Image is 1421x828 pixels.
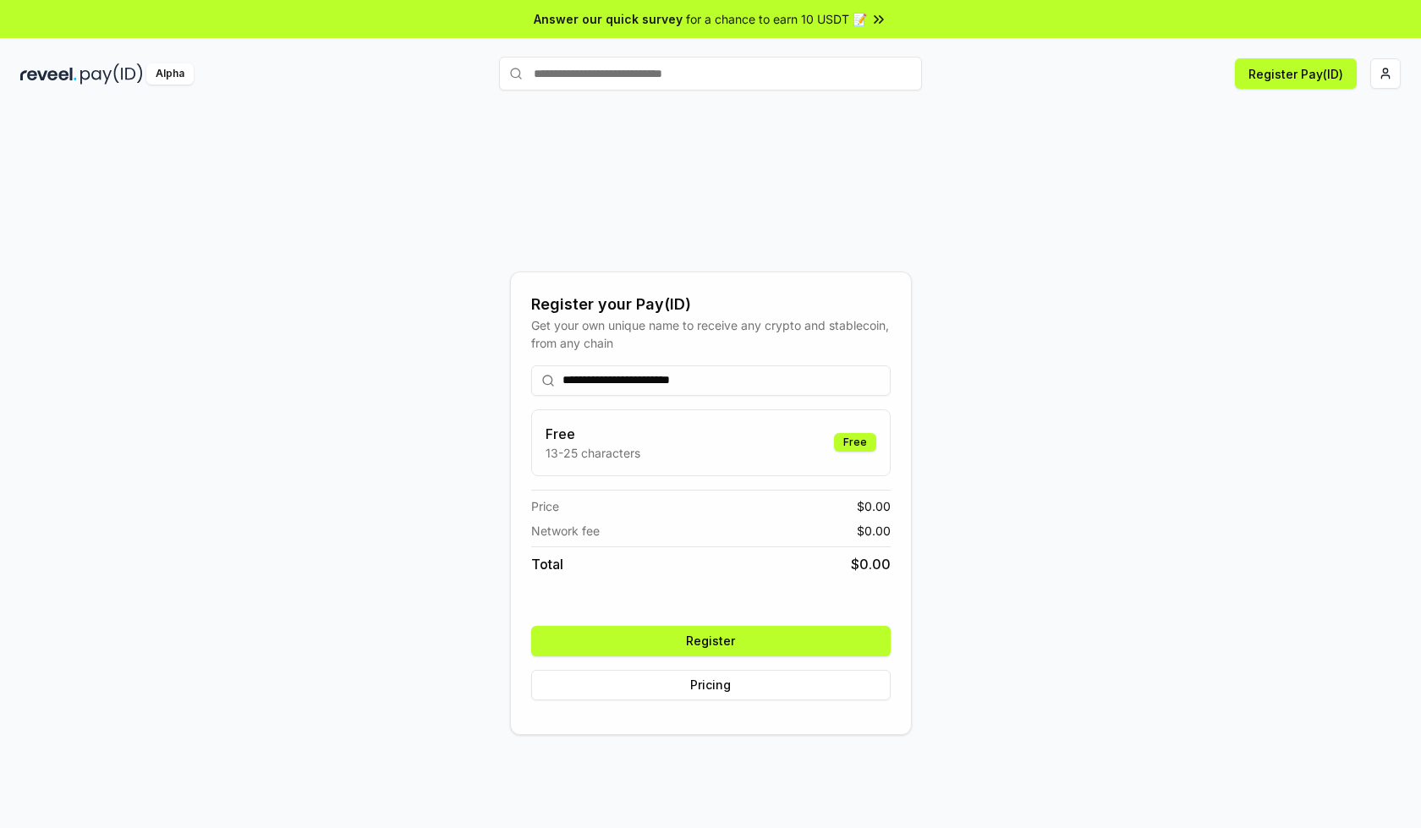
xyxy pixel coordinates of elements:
span: Price [531,497,559,515]
div: Free [834,433,876,452]
span: $ 0.00 [851,554,891,574]
p: 13-25 characters [546,444,640,462]
span: $ 0.00 [857,522,891,540]
div: Get your own unique name to receive any crypto and stablecoin, from any chain [531,316,891,352]
span: Network fee [531,522,600,540]
span: Total [531,554,563,574]
img: pay_id [80,63,143,85]
span: for a chance to earn 10 USDT 📝 [686,10,867,28]
img: reveel_dark [20,63,77,85]
div: Alpha [146,63,194,85]
button: Register Pay(ID) [1235,58,1357,89]
button: Register [531,626,891,656]
h3: Free [546,424,640,444]
div: Register your Pay(ID) [531,293,891,316]
span: Answer our quick survey [534,10,683,28]
span: $ 0.00 [857,497,891,515]
button: Pricing [531,670,891,700]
